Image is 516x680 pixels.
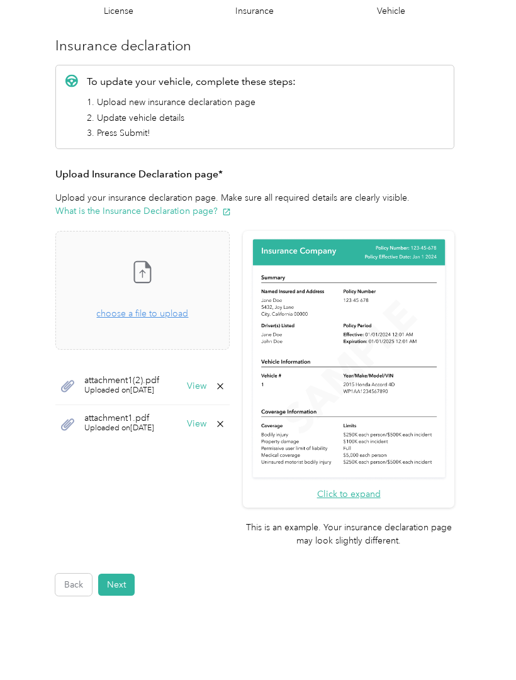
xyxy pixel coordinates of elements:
[96,308,188,319] span: choose a file to upload
[191,4,318,18] h4: Insurance
[317,488,381,501] button: Click to expand
[84,414,154,423] span: attachment1.pdf
[187,382,206,391] button: View
[187,420,206,428] button: View
[55,574,92,596] button: Back
[250,237,448,481] img: Sample insurance declaration
[84,376,159,385] span: attachment1(2).pdf
[446,610,516,680] iframe: Everlance-gr Chat Button Frame
[87,111,296,125] li: 2. Update vehicle details
[55,4,182,18] h4: License
[55,204,231,218] button: What is the Insurance Declaration page?
[87,74,296,89] p: To update your vehicle, complete these steps:
[243,521,454,547] p: This is an example. Your insurance declaration page may look slightly different.
[55,191,454,218] p: Upload your insurance declaration page. Make sure all required details are clearly visible.
[87,96,296,109] li: 1. Upload new insurance declaration page
[55,167,454,182] h3: Upload Insurance Declaration page*
[84,423,154,434] span: Uploaded on [DATE]
[327,4,454,18] h4: Vehicle
[56,231,229,349] span: choose a file to upload
[87,126,296,140] li: 3. Press Submit!
[98,574,135,596] button: Next
[55,35,454,56] h3: Insurance declaration
[84,385,159,396] span: Uploaded on [DATE]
